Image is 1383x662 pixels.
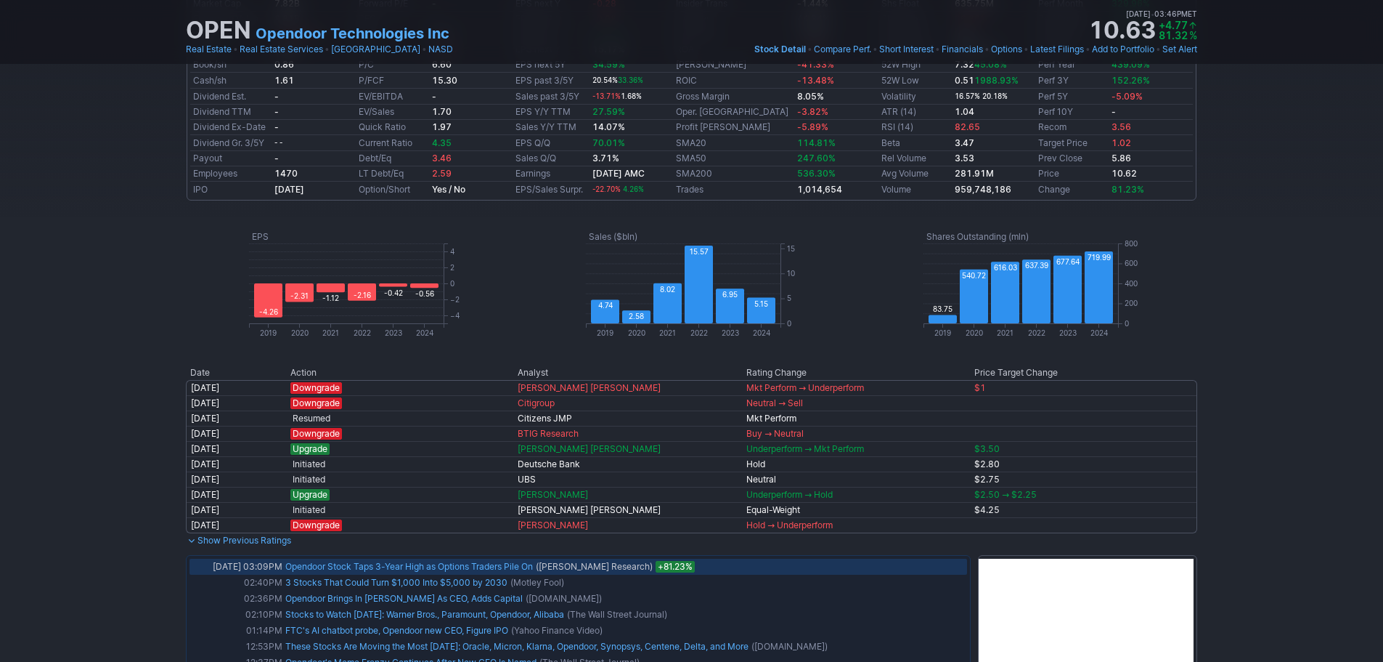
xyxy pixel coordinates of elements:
td: Volatility [878,89,952,105]
td: [PERSON_NAME] [PERSON_NAME] [513,502,741,517]
text: -0.56 [415,289,434,298]
span: • [984,42,990,57]
text: 540.72 [962,271,986,280]
td: EV/EBITDA [356,89,429,105]
td: Cash/sh [190,73,272,89]
th: Price Target Change [970,366,1197,380]
td: 01:14PM [189,623,284,639]
td: UBS [513,472,741,487]
text: 400 [1125,279,1138,288]
small: - - [274,139,282,147]
b: 3.47 [955,137,974,148]
span: 27.59% [592,106,625,117]
text: 15.57 [690,247,709,256]
td: Perf Year [1035,57,1109,73]
span: (The Wall Street Journal) [567,607,667,622]
td: Dividend Est. [190,89,272,105]
text: 2022 [1027,328,1045,337]
span: 45.08% [974,59,1007,70]
a: Real Estate [186,42,232,57]
text: 83.75 [933,304,952,313]
span: -22.70% [592,185,621,193]
td: Payout [190,151,272,166]
span: 152.26% [1111,75,1150,86]
td: Change [1035,182,1109,198]
text: 2021 [997,328,1013,337]
a: 3 Stocks That Could Turn $1,000 Into $5,000 by 2030 [285,577,507,588]
text: 2023 [722,328,739,337]
b: - [432,91,436,102]
img: nic2x2.gif [186,201,683,209]
td: $2.75 [970,472,1197,487]
a: Opendoor Stock Taps 3-Year High as Options Traders Pile On [285,561,533,572]
td: Profit [PERSON_NAME] [673,120,794,135]
td: Gross Margin [673,89,794,105]
td: Hold → Underperform [742,517,970,533]
span: 3.46 [432,153,452,164]
b: [DATE] [274,184,304,195]
td: [PERSON_NAME] [513,487,741,502]
text: -2.31 [290,291,309,300]
span: • [422,42,427,57]
td: ATR (14) [878,105,952,120]
span: ([PERSON_NAME] Research) [536,560,653,574]
a: Opendoor Technologies Inc [256,23,449,44]
a: FTC's AI chatbot probe, Opendoor new CEO, Figure IPO [285,625,508,636]
text: 677.64 [1056,257,1079,266]
a: Compare Perf. [814,42,871,57]
img: nic2x2.gif [186,358,683,366]
text: 2022 [690,328,708,337]
a: Show Previous Ratings [186,535,291,546]
span: -5.89% [797,121,828,132]
td: Price [1035,166,1109,182]
b: 7.32 [955,59,1007,70]
td: [DATE] [186,380,286,395]
th: Action [286,366,514,380]
text: 10 [787,269,795,278]
td: Avg Volume [878,166,952,182]
a: Add to Portfolio [1092,42,1154,57]
td: Buy → Neutral [742,426,970,441]
a: [GEOGRAPHIC_DATA] [331,42,420,57]
a: Stocks to Watch [DATE]: Warner Bros., Paramount, Opendoor, Alibaba [285,609,564,620]
span: Initiated [290,504,327,516]
text: 8.02 [660,285,675,294]
td: P/FCF [356,73,429,89]
text: 2023 [385,328,402,337]
text: 800 [1125,239,1138,248]
th: Rating Change [742,366,970,380]
text: 2021 [659,328,676,337]
span: • [325,42,330,57]
span: 247.60% [797,153,836,164]
td: Oper. [GEOGRAPHIC_DATA] [673,105,794,120]
td: [DATE] [186,502,286,517]
a: 1.02 [1111,137,1131,148]
a: Real Estate Services [240,42,323,57]
td: Underperform → Mkt Perform [742,441,970,456]
a: Opendoor Brings In [PERSON_NAME] As CEO, Adds Capital [285,593,523,604]
span: Resumed [290,413,333,424]
td: Debt/Eq [356,151,429,166]
td: Neutral → Sell [742,395,970,411]
b: 3.71% [592,153,619,164]
text: -1.12 [322,294,339,302]
text: 4 [450,247,454,256]
b: 1.97 [432,121,452,132]
b: 8.05% [797,91,824,102]
b: 10.62 [1111,168,1137,179]
span: 439.09% [1111,59,1150,70]
a: NASD [428,42,453,57]
td: Quick Ratio [356,120,429,135]
td: $2.80 [970,456,1197,472]
text: Shares Outstanding (mln) [926,231,1029,242]
span: +81.23% [656,561,695,573]
text: 2019 [260,328,277,337]
th: Date [186,366,286,380]
a: Earnings [515,168,550,179]
a: EPS/Sales Surpr. [515,184,583,195]
span: 34.59% [592,59,625,70]
text: 2024 [416,328,433,337]
span: +4.77 [1159,19,1188,31]
a: Options [991,42,1022,57]
a: Set Alert [1162,42,1197,57]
